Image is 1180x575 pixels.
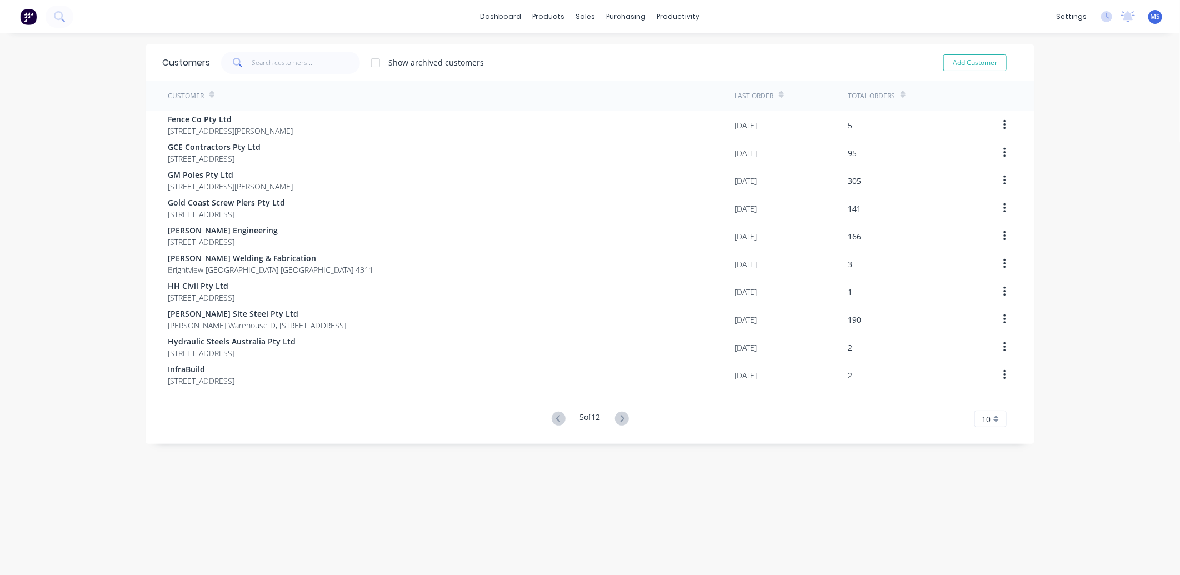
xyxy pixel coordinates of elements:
[601,8,652,25] div: purchasing
[168,336,296,347] span: Hydraulic Steels Australia Pty Ltd
[734,119,757,131] div: [DATE]
[168,141,261,153] span: GCE Contractors Pty Ltd
[168,292,234,303] span: [STREET_ADDRESS]
[734,175,757,187] div: [DATE]
[848,342,852,353] div: 2
[252,52,361,74] input: Search customers...
[168,264,373,276] span: Brightview [GEOGRAPHIC_DATA] [GEOGRAPHIC_DATA] 4311
[734,314,757,326] div: [DATE]
[168,347,296,359] span: [STREET_ADDRESS]
[580,411,601,427] div: 5 of 12
[734,231,757,242] div: [DATE]
[168,113,293,125] span: Fence Co Pty Ltd
[734,258,757,270] div: [DATE]
[848,203,861,214] div: 141
[168,363,234,375] span: InfraBuild
[168,375,234,387] span: [STREET_ADDRESS]
[1151,12,1161,22] span: MS
[734,91,773,101] div: Last Order
[848,175,861,187] div: 305
[734,203,757,214] div: [DATE]
[848,119,852,131] div: 5
[848,147,857,159] div: 95
[848,369,852,381] div: 2
[475,8,527,25] a: dashboard
[168,236,278,248] span: [STREET_ADDRESS]
[168,153,261,164] span: [STREET_ADDRESS]
[162,56,210,69] div: Customers
[168,91,204,101] div: Customer
[734,342,757,353] div: [DATE]
[168,280,234,292] span: HH Civil Pty Ltd
[848,314,861,326] div: 190
[734,147,757,159] div: [DATE]
[168,181,293,192] span: [STREET_ADDRESS][PERSON_NAME]
[168,197,285,208] span: Gold Coast Screw Piers Pty Ltd
[848,91,895,101] div: Total Orders
[168,224,278,236] span: [PERSON_NAME] Engineering
[388,57,484,68] div: Show archived customers
[168,125,293,137] span: [STREET_ADDRESS][PERSON_NAME]
[168,319,346,331] span: [PERSON_NAME] Warehouse D, [STREET_ADDRESS]
[734,369,757,381] div: [DATE]
[168,252,373,264] span: [PERSON_NAME] Welding & Fabrication
[20,8,37,25] img: Factory
[1051,8,1092,25] div: settings
[527,8,571,25] div: products
[848,286,852,298] div: 1
[982,413,991,425] span: 10
[168,308,346,319] span: [PERSON_NAME] Site Steel Pty Ltd
[571,8,601,25] div: sales
[848,258,852,270] div: 3
[734,286,757,298] div: [DATE]
[848,231,861,242] div: 166
[168,208,285,220] span: [STREET_ADDRESS]
[943,54,1007,71] button: Add Customer
[652,8,706,25] div: productivity
[168,169,293,181] span: GM Poles Pty Ltd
